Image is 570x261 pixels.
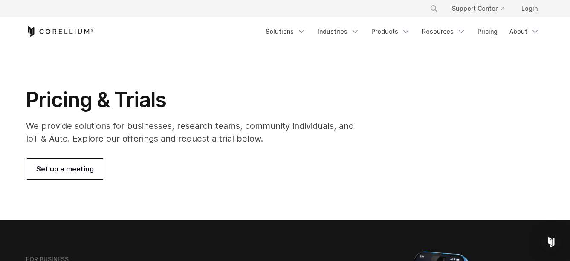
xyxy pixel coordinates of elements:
[36,164,94,174] span: Set up a meeting
[312,24,365,39] a: Industries
[366,24,415,39] a: Products
[541,232,561,252] div: Open Intercom Messenger
[504,24,544,39] a: About
[260,24,544,39] div: Navigation Menu
[426,1,442,16] button: Search
[26,87,366,113] h1: Pricing & Trials
[420,1,544,16] div: Navigation Menu
[26,159,104,179] a: Set up a meeting
[26,119,366,145] p: We provide solutions for businesses, research teams, community individuals, and IoT & Auto. Explo...
[26,26,94,37] a: Corellium Home
[445,1,511,16] a: Support Center
[515,1,544,16] a: Login
[417,24,471,39] a: Resources
[472,24,503,39] a: Pricing
[260,24,311,39] a: Solutions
